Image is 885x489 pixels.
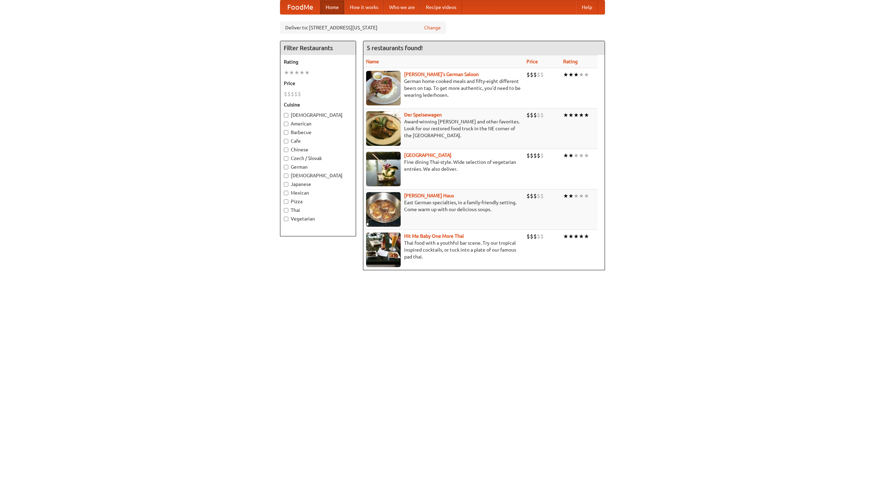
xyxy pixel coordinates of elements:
li: ★ [574,233,579,240]
ng-pluralize: 5 restaurants found! [367,45,423,51]
li: ★ [289,69,294,76]
img: satay.jpg [366,152,401,186]
input: Czech / Slovak [284,156,288,161]
li: ★ [584,71,589,78]
li: $ [537,71,540,78]
a: Home [320,0,344,14]
li: $ [537,233,540,240]
li: ★ [568,111,574,119]
a: Change [424,24,441,31]
h5: Rating [284,58,352,65]
a: FoodMe [280,0,320,14]
li: $ [527,233,530,240]
li: $ [527,152,530,159]
li: ★ [563,192,568,200]
li: $ [533,233,537,240]
li: $ [533,111,537,119]
li: $ [527,192,530,200]
label: Vegetarian [284,215,352,222]
li: ★ [579,111,584,119]
label: Cafe [284,138,352,144]
label: Mexican [284,189,352,196]
li: $ [530,71,533,78]
label: Pizza [284,198,352,205]
h5: Cuisine [284,101,352,108]
li: ★ [574,192,579,200]
label: Barbecue [284,129,352,136]
img: speisewagen.jpg [366,111,401,146]
input: American [284,122,288,126]
li: ★ [305,69,310,76]
a: Price [527,59,538,64]
li: ★ [563,71,568,78]
b: [PERSON_NAME]'s German Saloon [404,72,479,77]
li: $ [537,111,540,119]
li: ★ [574,111,579,119]
label: Chinese [284,146,352,153]
li: $ [298,90,301,98]
li: ★ [568,233,574,240]
li: $ [537,192,540,200]
h5: Price [284,80,352,87]
a: Who we are [384,0,420,14]
li: $ [287,90,291,98]
li: $ [533,71,537,78]
li: ★ [568,152,574,159]
li: ★ [563,233,568,240]
li: $ [530,192,533,200]
li: ★ [584,192,589,200]
li: $ [540,152,544,159]
li: $ [540,233,544,240]
p: Fine dining Thai-style. Wide selection of vegetarian entrées. We also deliver. [366,159,521,172]
li: $ [530,233,533,240]
li: $ [537,152,540,159]
li: ★ [299,69,305,76]
a: Recipe videos [420,0,462,14]
div: Deliver to: [STREET_ADDRESS][US_STATE] [280,21,446,34]
a: [GEOGRAPHIC_DATA] [404,152,451,158]
input: Pizza [284,199,288,204]
li: $ [527,111,530,119]
li: ★ [563,111,568,119]
a: Rating [563,59,578,64]
a: How it works [344,0,384,14]
li: $ [291,90,294,98]
li: ★ [294,69,299,76]
li: $ [540,111,544,119]
li: ★ [574,152,579,159]
label: German [284,163,352,170]
li: ★ [568,71,574,78]
h4: Filter Restaurants [280,41,356,55]
label: Czech / Slovak [284,155,352,162]
a: [PERSON_NAME] Haus [404,193,454,198]
li: $ [540,192,544,200]
li: $ [294,90,298,98]
li: ★ [579,192,584,200]
b: Hit Me Baby One More Thai [404,233,464,239]
label: [DEMOGRAPHIC_DATA] [284,112,352,119]
input: [DEMOGRAPHIC_DATA] [284,173,288,178]
input: Cafe [284,139,288,143]
li: $ [527,71,530,78]
img: esthers.jpg [366,71,401,105]
label: Japanese [284,181,352,188]
li: ★ [584,111,589,119]
li: ★ [563,152,568,159]
input: Japanese [284,182,288,187]
p: East German specialties, in a family-friendly setting. Come warm up with our delicious soups. [366,199,521,213]
a: Der Speisewagen [404,112,442,117]
label: [DEMOGRAPHIC_DATA] [284,172,352,179]
li: $ [533,192,537,200]
li: $ [533,152,537,159]
input: Vegetarian [284,217,288,221]
li: ★ [584,233,589,240]
li: $ [530,111,533,119]
li: $ [530,152,533,159]
input: Mexican [284,191,288,195]
input: [DEMOGRAPHIC_DATA] [284,113,288,117]
li: ★ [579,233,584,240]
li: ★ [579,71,584,78]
